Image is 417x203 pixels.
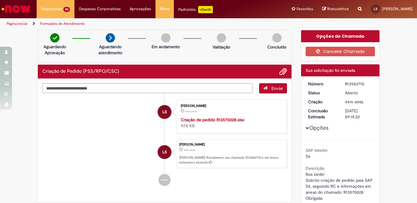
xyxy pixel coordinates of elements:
span: 46 [63,7,70,12]
span: LS [162,145,167,159]
span: Sua solicitação foi enviada [306,68,355,73]
img: arrow-next.png [106,33,115,43]
a: Rascunhos [322,6,349,12]
span: Favoritos [297,6,313,12]
button: Adicionar anexos [279,68,287,75]
span: Requisições [41,6,62,12]
p: [PERSON_NAME]! Recebemos seu chamado R13582710 e em breve estaremos atuando. [179,155,284,165]
time: 30/09/2025 16:14:56 [185,110,197,113]
img: ServiceNow [1,3,32,15]
span: S4 [306,154,310,159]
dt: Status [304,90,340,96]
p: Em andamento [152,44,180,50]
div: [PERSON_NAME] [179,143,284,146]
div: Lidiane Scotti Santos [158,145,171,159]
img: img-circle-grey.png [272,33,282,43]
p: Aguardando Aprovação [40,44,69,56]
span: Rascunhos [327,6,349,12]
ul: Trilhas de página [5,18,273,29]
button: Cancelar Chamado [306,47,375,56]
span: LS [162,105,167,119]
img: check-circle-green.png [50,33,59,43]
span: Despesas Corporativas [79,6,121,12]
span: Boa tarde! Solicito criação de pedido para SAP S4, seguindo RC e informações em anexo do chamado:... [306,172,374,201]
p: Aguardando atendimento [96,44,125,56]
time: 30/09/2025 16:15:19 [184,148,195,152]
b: SAP Interim [306,148,328,153]
dt: Criação [304,99,340,105]
time: 30/09/2025 16:15:19 [345,99,363,104]
li: Lidiane Scotti Santos [42,140,287,168]
span: [PERSON_NAME] [382,6,412,11]
div: Opções do Chamado [301,30,379,42]
div: [DATE] 09:15:22 [345,108,373,120]
h2: Criação de Pedido (PSS/RPO/CSC) Histórico de tíquete [42,69,119,74]
a: Página inicial [7,21,27,26]
span: 44m atrás [185,110,197,113]
div: Lidiane Scotti Santos [158,105,171,119]
dt: Conclusão Estimada [304,108,340,120]
b: Descrição [306,166,325,171]
div: 97.5 KB [181,117,281,129]
span: 44m atrás [184,148,195,152]
img: img-circle-grey.png [161,33,171,43]
p: Validação [213,44,230,50]
ul: Histórico de tíquete [42,93,287,192]
p: +GenAi [198,6,213,13]
span: Aprovações [130,6,151,12]
span: More [160,6,169,12]
span: 44m atrás [345,99,363,104]
button: Enviar [259,83,287,93]
span: LS [374,7,377,11]
div: Padroniza [178,6,213,13]
a: Criação de pedido R13570028.xlsx [181,117,244,122]
img: img-circle-grey.png [217,33,226,43]
div: Aberto [345,90,373,96]
dt: Número [304,81,340,87]
a: Formulário de Atendimento [40,21,85,26]
p: Concluído [267,44,286,50]
div: 30/09/2025 16:15:19 [345,99,373,105]
span: Enviar [271,86,283,91]
div: [PERSON_NAME] [181,104,281,108]
textarea: Digite sua mensagem aqui... [42,83,253,93]
div: R13582710 [345,81,373,87]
